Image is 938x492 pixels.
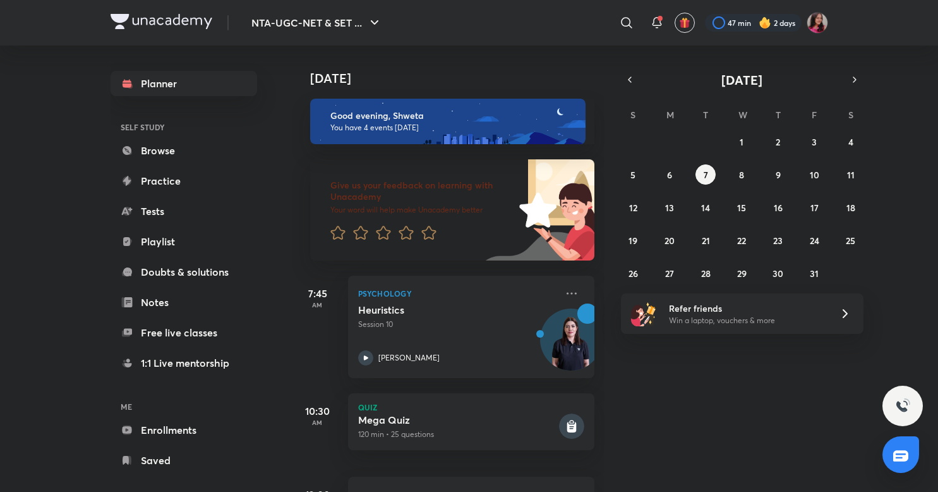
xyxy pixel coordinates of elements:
[703,109,708,121] abbr: Tuesday
[768,164,788,185] button: October 9, 2025
[776,169,781,181] abbr: October 9, 2025
[776,136,780,148] abbr: October 2, 2025
[628,235,637,247] abbr: October 19, 2025
[111,259,257,285] a: Doubts & solutions
[679,17,690,28] img: avatar
[639,71,846,89] button: [DATE]
[358,414,556,426] h5: Mega Quiz
[541,316,601,376] img: Avatar
[358,286,556,301] p: Psychology
[111,14,212,29] img: Company Logo
[358,403,584,411] p: Quiz
[804,263,824,283] button: October 31, 2025
[623,164,643,185] button: October 5, 2025
[731,263,752,283] button: October 29, 2025
[659,230,680,250] button: October 20, 2025
[701,202,710,214] abbr: October 14, 2025
[292,403,343,419] h5: 10:30
[895,398,910,414] img: ttu
[476,159,594,261] img: feedback_image
[773,235,783,247] abbr: October 23, 2025
[378,352,440,364] p: [PERSON_NAME]
[846,202,855,214] abbr: October 18, 2025
[810,268,819,280] abbr: October 31, 2025
[768,197,788,218] button: October 16, 2025
[111,448,257,473] a: Saved
[628,268,638,280] abbr: October 26, 2025
[358,319,556,330] p: Session 10
[737,235,746,247] abbr: October 22, 2025
[111,350,257,376] a: 1:1 Live mentorship
[111,290,257,315] a: Notes
[807,12,828,34] img: Shweta Mishra
[841,132,861,152] button: October 4, 2025
[358,429,556,440] p: 120 min • 25 questions
[812,136,817,148] abbr: October 3, 2025
[292,286,343,301] h5: 7:45
[731,164,752,185] button: October 8, 2025
[623,230,643,250] button: October 19, 2025
[330,180,515,202] h6: Give us your feedback on learning with Unacademy
[630,169,635,181] abbr: October 5, 2025
[675,13,695,33] button: avatar
[810,235,819,247] abbr: October 24, 2025
[702,235,710,247] abbr: October 21, 2025
[664,235,675,247] abbr: October 20, 2025
[804,164,824,185] button: October 10, 2025
[244,10,390,35] button: NTA-UGC-NET & SET ...
[847,169,855,181] abbr: October 11, 2025
[810,202,819,214] abbr: October 17, 2025
[731,230,752,250] button: October 22, 2025
[358,304,515,316] h5: Heuristics
[737,202,746,214] abbr: October 15, 2025
[111,417,257,443] a: Enrollments
[804,230,824,250] button: October 24, 2025
[665,268,674,280] abbr: October 27, 2025
[848,136,853,148] abbr: October 4, 2025
[111,320,257,345] a: Free live classes
[701,268,711,280] abbr: October 28, 2025
[630,109,635,121] abbr: Sunday
[111,199,257,224] a: Tests
[738,109,747,121] abbr: Wednesday
[739,169,744,181] abbr: October 8, 2025
[659,263,680,283] button: October 27, 2025
[666,109,674,121] abbr: Monday
[737,268,747,280] abbr: October 29, 2025
[111,168,257,194] a: Practice
[659,164,680,185] button: October 6, 2025
[846,235,855,247] abbr: October 25, 2025
[841,230,861,250] button: October 25, 2025
[292,419,343,426] p: AM
[330,205,515,215] p: Your word will help make Unacademy better
[841,197,861,218] button: October 18, 2025
[695,164,716,185] button: October 7, 2025
[768,132,788,152] button: October 2, 2025
[695,230,716,250] button: October 21, 2025
[111,116,257,138] h6: SELF STUDY
[665,202,674,214] abbr: October 13, 2025
[695,263,716,283] button: October 28, 2025
[111,14,212,32] a: Company Logo
[810,169,819,181] abbr: October 10, 2025
[629,202,637,214] abbr: October 12, 2025
[111,229,257,254] a: Playlist
[740,136,743,148] abbr: October 1, 2025
[667,169,672,181] abbr: October 6, 2025
[731,132,752,152] button: October 1, 2025
[812,109,817,121] abbr: Friday
[848,109,853,121] abbr: Saturday
[330,110,574,121] h6: Good evening, Shweta
[704,169,708,181] abbr: October 7, 2025
[776,109,781,121] abbr: Thursday
[111,396,257,417] h6: ME
[669,315,824,326] p: Win a laptop, vouchers & more
[804,197,824,218] button: October 17, 2025
[631,301,656,326] img: referral
[773,268,783,280] abbr: October 30, 2025
[731,197,752,218] button: October 15, 2025
[623,263,643,283] button: October 26, 2025
[310,71,607,86] h4: [DATE]
[774,202,783,214] abbr: October 16, 2025
[759,16,771,29] img: streak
